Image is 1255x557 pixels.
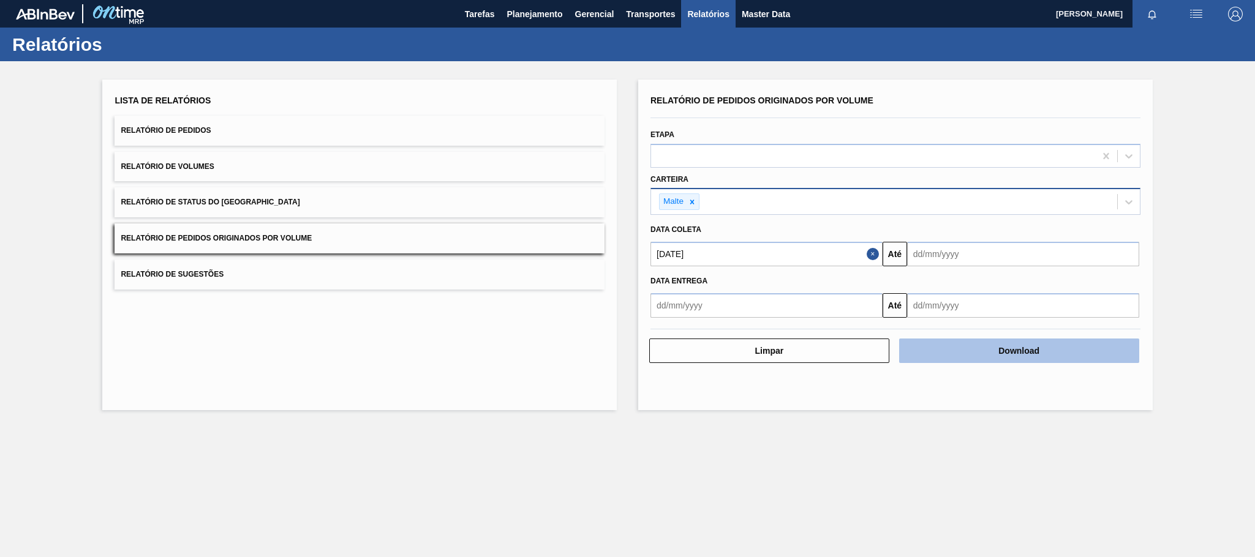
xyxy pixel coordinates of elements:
[650,130,674,139] label: Etapa
[16,9,75,20] img: TNhmsLtSVTkK8tSr43FrP2fwEKptu5GPRR3wAAAABJRU5ErkJggg==
[899,338,1139,363] button: Download
[650,277,707,285] span: Data Entrega
[742,7,790,21] span: Master Data
[115,95,211,105] span: Lista de Relatórios
[626,7,675,21] span: Transportes
[883,293,907,318] button: Até
[115,152,605,182] button: Relatório de Volumes
[465,7,495,21] span: Tarefas
[650,95,873,105] span: Relatório de Pedidos Originados por Volume
[660,194,685,209] div: Malte
[12,37,230,51] h1: Relatórios
[687,7,729,21] span: Relatórios
[650,225,701,234] span: Data coleta
[883,242,907,266] button: Até
[121,234,312,242] span: Relatório de Pedidos Originados por Volume
[121,270,224,278] span: Relatório de Sugestões
[1133,6,1172,23] button: Notificações
[121,162,214,171] span: Relatório de Volumes
[115,223,605,253] button: Relatório de Pedidos Originados por Volume
[907,293,1139,318] input: dd/mm/yyyy
[867,242,883,266] button: Close
[649,338,889,363] button: Limpar
[650,242,883,266] input: dd/mm/yyyy
[115,187,605,217] button: Relatório de Status do [GEOGRAPHIC_DATA]
[907,242,1139,266] input: dd/mm/yyyy
[121,198,300,206] span: Relatório de Status do [GEOGRAPHIC_DATA]
[115,116,605,146] button: Relatório de Pedidos
[1189,7,1204,21] img: userActions
[115,260,605,290] button: Relatório de Sugestões
[507,7,562,21] span: Planejamento
[650,293,883,318] input: dd/mm/yyyy
[650,175,688,184] label: Carteira
[121,126,211,135] span: Relatório de Pedidos
[1228,7,1243,21] img: Logout
[575,7,614,21] span: Gerencial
